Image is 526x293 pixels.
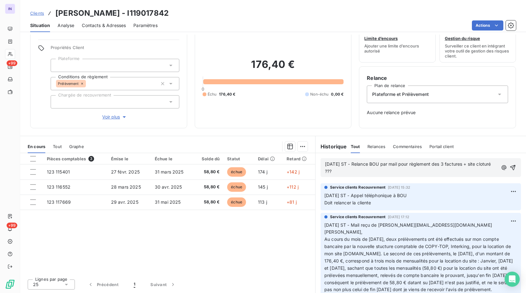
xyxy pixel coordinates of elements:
[51,113,179,120] button: Voir plus
[28,144,45,149] span: En cours
[111,169,140,174] span: 27 févr. 2025
[367,74,508,82] h6: Relance
[111,184,141,190] span: 28 mars 2025
[51,45,179,54] span: Propriétés Client
[258,199,267,205] span: 113 j
[227,197,246,207] span: échue
[30,11,44,16] span: Clients
[47,184,71,190] span: 123 116552
[30,22,50,29] span: Situation
[324,222,492,235] span: [DATE] ST - Mail reçu de [PERSON_NAME][EMAIL_ADDRESS][DOMAIN_NAME] [PERSON_NAME],
[316,143,347,150] h6: Historique
[133,22,158,29] span: Paramètres
[126,278,143,291] button: 1
[372,91,429,97] span: Plateforme et Prélèvement
[134,281,135,288] span: 1
[324,236,518,292] span: Au cours du mois de [DATE], deux prélèvements ont été effectués sur mon compte bancaire par la no...
[30,10,44,16] a: Clients
[197,184,220,190] span: 58,80 €
[219,91,235,97] span: 176,40 €
[388,215,409,219] span: [DATE] 17:12
[197,199,220,205] span: 58,80 €
[7,223,17,228] span: +99
[86,81,91,86] input: Ajouter une valeur
[33,281,38,288] span: 25
[287,169,299,174] span: +142 j
[47,169,70,174] span: 123 115401
[445,43,511,58] span: Surveiller ce client en intégrant votre outil de gestion des risques client.
[197,169,220,175] span: 58,80 €
[367,109,508,116] span: Aucune relance prévue
[364,36,398,41] span: Limite d’encours
[102,114,127,120] span: Voir plus
[472,20,503,30] button: Actions
[258,169,267,174] span: 174 j
[5,62,15,72] a: +99
[197,156,220,161] div: Solde dû
[287,184,299,190] span: +112 j
[5,4,15,14] div: IN
[393,144,422,149] span: Commentaires
[7,60,17,66] span: +99
[143,278,184,291] button: Suivant
[330,185,385,190] span: Service clients Recouvrement
[47,156,104,162] div: Pièces comptables
[56,63,61,68] input: Ajouter une valeur
[330,214,385,220] span: Service clients Recouvrement
[55,8,169,19] h3: [PERSON_NAME] - I119017842
[208,91,217,97] span: Échu
[287,156,311,161] div: Retard
[445,36,480,41] span: Gestion du risque
[331,91,344,97] span: 0,00 €
[155,184,182,190] span: 30 avr. 2025
[227,167,246,177] span: échue
[56,99,61,105] input: Ajouter une valeur
[367,144,385,149] span: Relances
[202,86,204,91] span: 0
[80,278,126,291] button: Précédent
[258,184,268,190] span: 145 j
[53,144,62,149] span: Tout
[505,272,520,287] div: Open Intercom Messenger
[227,156,250,161] div: Statut
[58,22,74,29] span: Analyse
[310,91,328,97] span: Non-échu
[258,156,279,161] div: Délai
[203,58,344,77] h2: 176,40 €
[287,199,297,205] span: +81 j
[155,199,181,205] span: 31 mai 2025
[111,199,138,205] span: 29 avr. 2025
[227,182,246,192] span: échue
[88,156,94,162] span: 3
[155,156,190,161] div: Échue le
[47,199,71,205] span: 123 117669
[388,185,410,189] span: [DATE] 15:32
[439,19,516,63] button: Gestion du risqueSurveiller ce client en intégrant votre outil de gestion des risques client.
[111,156,147,161] div: Émise le
[69,144,84,149] span: Graphe
[155,169,184,174] span: 31 mars 2025
[351,144,360,149] span: Tout
[359,19,435,63] button: Limite d’encoursAjouter une limite d’encours autorisé
[364,43,430,53] span: Ajouter une limite d’encours autorisé
[429,144,454,149] span: Portail client
[324,193,406,205] span: [DATE] ST - Appel téléphonique à BOU Doit relancer la cliente
[82,22,126,29] span: Contacts & Adresses
[58,82,79,86] span: Prélèvement
[5,279,15,289] img: Logo LeanPay
[325,161,492,174] span: [DATE] ST - Relance BOU par mail pour règlement des 3 factures + site cloturé ???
